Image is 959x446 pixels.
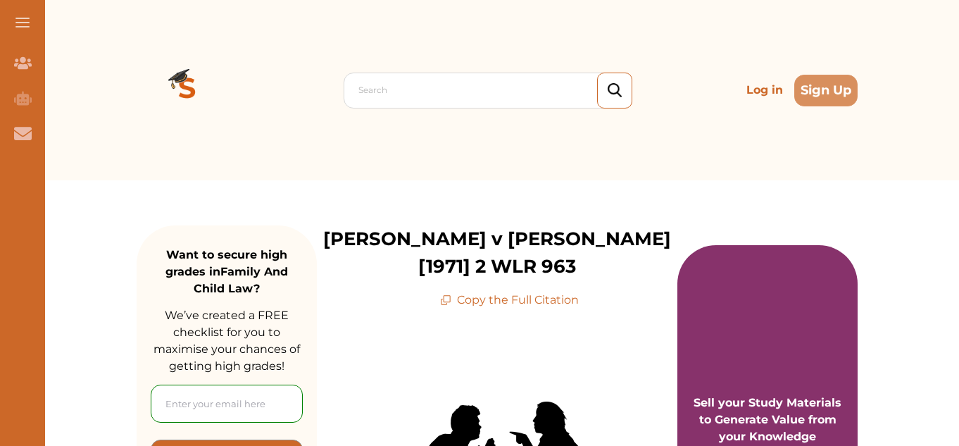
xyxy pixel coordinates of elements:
[621,383,945,432] iframe: HelpCrunch
[608,83,622,98] img: search_icon
[691,355,844,445] p: Sell your Study Materials to Generate Value from your Knowledge
[137,39,238,141] img: Logo
[151,385,303,423] input: Enter your email here
[153,309,300,373] span: We’ve created a FREE checklist for you to maximise your chances of getting high grades!
[741,76,789,104] p: Log in
[794,75,858,106] button: Sign Up
[165,248,288,295] strong: Want to secure high grades in Family And Child Law ?
[440,292,579,309] p: Copy the Full Citation
[317,225,677,280] p: [PERSON_NAME] v [PERSON_NAME] [1971] 2 WLR 963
